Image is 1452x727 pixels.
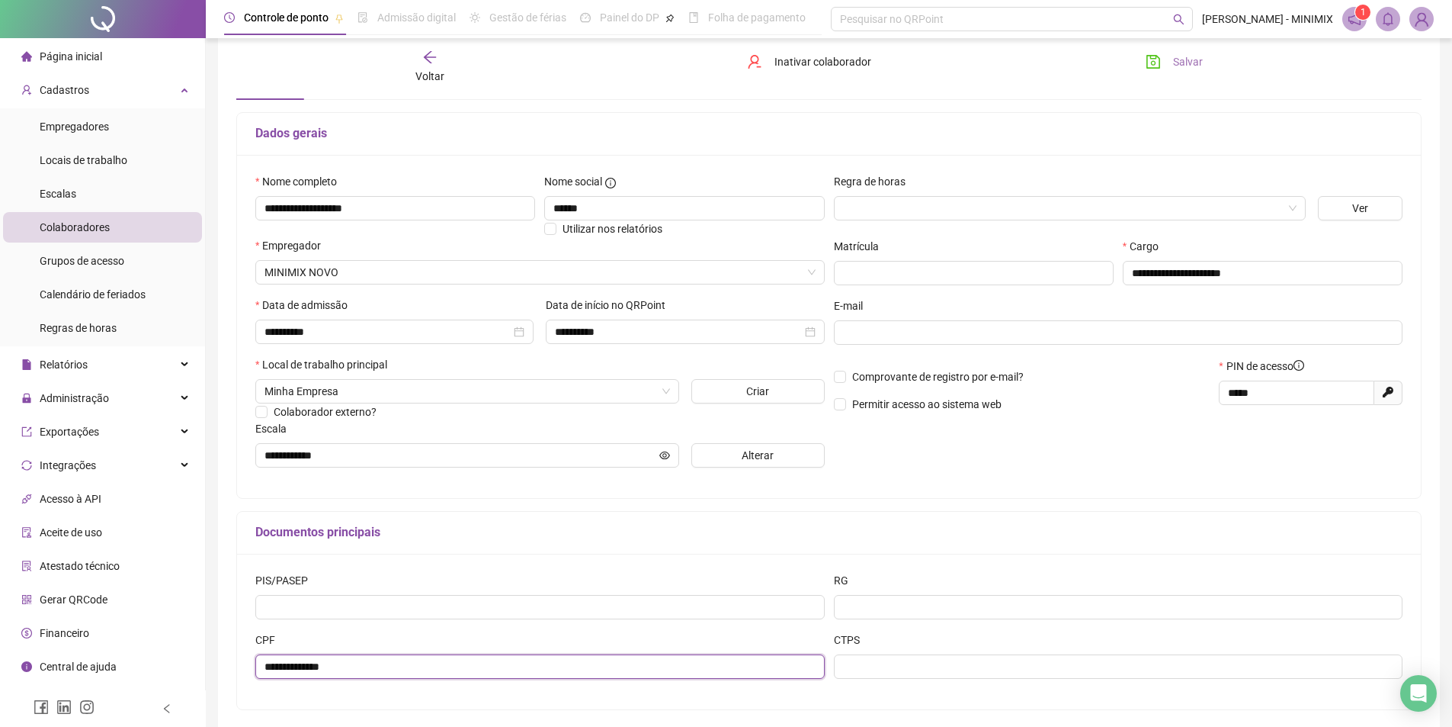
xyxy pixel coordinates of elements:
span: clock-circle [224,12,235,23]
h5: Dados gerais [255,124,1402,143]
span: linkedin [56,700,72,715]
span: eye [659,450,670,461]
span: Gestão de férias [489,11,566,24]
span: Salvar [1173,53,1203,70]
span: Administração [40,392,109,404]
span: PIN de acesso [1226,358,1304,375]
span: user-delete [747,54,762,69]
span: facebook [34,700,49,715]
label: E-mail [834,298,873,314]
div: Open Intercom Messenger [1400,675,1437,712]
label: Cargo [1123,238,1168,255]
label: Data de admissão [255,297,357,314]
label: RG [834,572,858,589]
span: Escalas [40,188,76,200]
span: pushpin [335,14,344,23]
span: Ver [1352,200,1368,217]
span: search [1173,14,1184,25]
span: VÁRZEA GRANDE [264,380,670,403]
span: file-done [357,12,368,23]
button: Ver [1318,196,1402,220]
span: info-circle [21,661,32,672]
span: left [162,703,172,714]
span: Central de ajuda [40,661,117,673]
span: Grupos de acesso [40,255,124,267]
span: lock [21,393,32,404]
span: solution [21,561,32,571]
span: Exportações [40,426,99,438]
span: Permitir acesso ao sistema web [852,398,1002,410]
span: file [21,359,32,370]
span: Controle de ponto [244,11,329,24]
label: Matrícula [834,238,889,255]
span: Página inicial [40,50,102,63]
label: CTPS [834,632,870,648]
label: Empregador [255,237,331,254]
label: CPF [255,632,285,648]
span: Colaboradores [40,221,110,233]
span: user-add [21,85,32,95]
span: Aceite de uso [40,526,102,539]
span: save [1146,54,1161,69]
label: Regra de horas [834,173,915,190]
span: Integrações [40,459,96,471]
span: qrcode [21,594,32,605]
span: instagram [79,700,95,715]
button: Criar [691,379,825,404]
span: info-circle [605,178,616,188]
label: Data de início no QRPoint [546,297,675,314]
span: home [21,51,32,62]
span: book [688,12,699,23]
span: sync [21,460,32,471]
label: Escala [255,420,296,437]
span: Regras de horas [40,322,117,334]
span: notification [1348,12,1361,26]
span: Admissão digital [377,11,456,24]
span: Colaborador externo? [274,406,377,418]
label: Local de trabalho principal [255,356,397,373]
span: dollar [21,628,32,639]
span: info-circle [1293,360,1304,371]
span: [PERSON_NAME] - MINIMIX [1202,11,1333,27]
button: Alterar [691,443,825,468]
span: audit [21,527,32,538]
span: pushpin [665,14,675,23]
span: Criar [746,383,769,400]
span: MINIMIX FERRAMENTAS E MATERIAIS PARA CONSTRUÇÃO [264,261,816,284]
span: Folha de pagamento [708,11,806,24]
span: bell [1381,12,1395,26]
span: Empregadores [40,121,109,133]
label: PIS/PASEP [255,572,318,589]
span: Inativar colaborador [774,53,871,70]
span: Financeiro [40,627,89,639]
span: Locais de trabalho [40,154,127,166]
span: Acesso à API [40,493,101,505]
button: Salvar [1134,50,1214,74]
span: Atestado técnico [40,560,120,572]
span: Relatórios [40,359,88,371]
span: Calendário de feriados [40,288,146,301]
span: arrow-left [422,50,438,65]
img: 94444 [1410,8,1433,31]
span: Nome social [544,173,602,190]
span: dashboard [580,12,591,23]
span: Alterar [742,447,774,464]
span: Gerar QRCode [40,594,107,606]
sup: 1 [1355,5,1370,20]
span: Painel do DP [600,11,659,24]
button: Inativar colaborador [736,50,883,74]
span: Utilizar nos relatórios [563,223,662,235]
span: Comprovante de registro por e-mail? [852,371,1024,383]
label: Nome completo [255,173,347,190]
span: Cadastros [40,84,89,96]
span: Voltar [415,70,444,82]
h5: Documentos principais [255,523,1402,542]
span: export [21,426,32,437]
span: api [21,494,32,504]
span: 1 [1361,7,1366,18]
span: sun [470,12,480,23]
